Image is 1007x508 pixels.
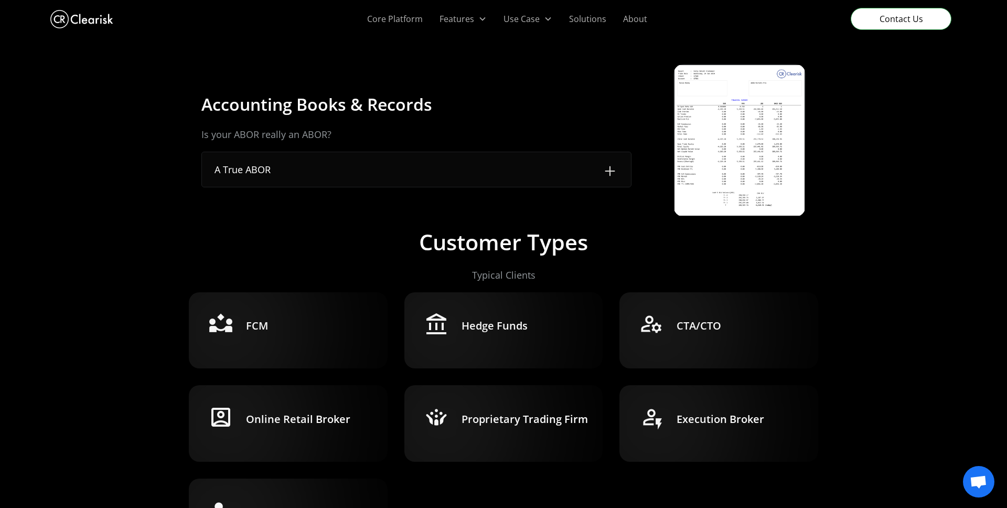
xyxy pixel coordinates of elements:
[462,412,588,427] h3: Proprietary Trading Firm
[50,7,113,31] a: home
[440,13,474,25] div: Features
[472,268,535,282] p: Typical Clients
[851,8,951,30] a: Contact Us
[602,163,618,179] img: Plus Icon
[419,229,588,256] h2: Customer Types
[246,412,350,427] h3: Online Retail Broker
[215,163,271,177] div: A True ABOR
[677,412,764,427] h3: Execution Broker
[963,466,994,498] a: Open chat
[201,128,631,142] p: Is your ABOR really an ABOR?
[201,93,432,115] h4: Accounting Books & Records
[677,319,721,333] h3: CTA/CTO
[462,319,528,333] h3: Hedge Funds
[504,13,540,25] div: Use Case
